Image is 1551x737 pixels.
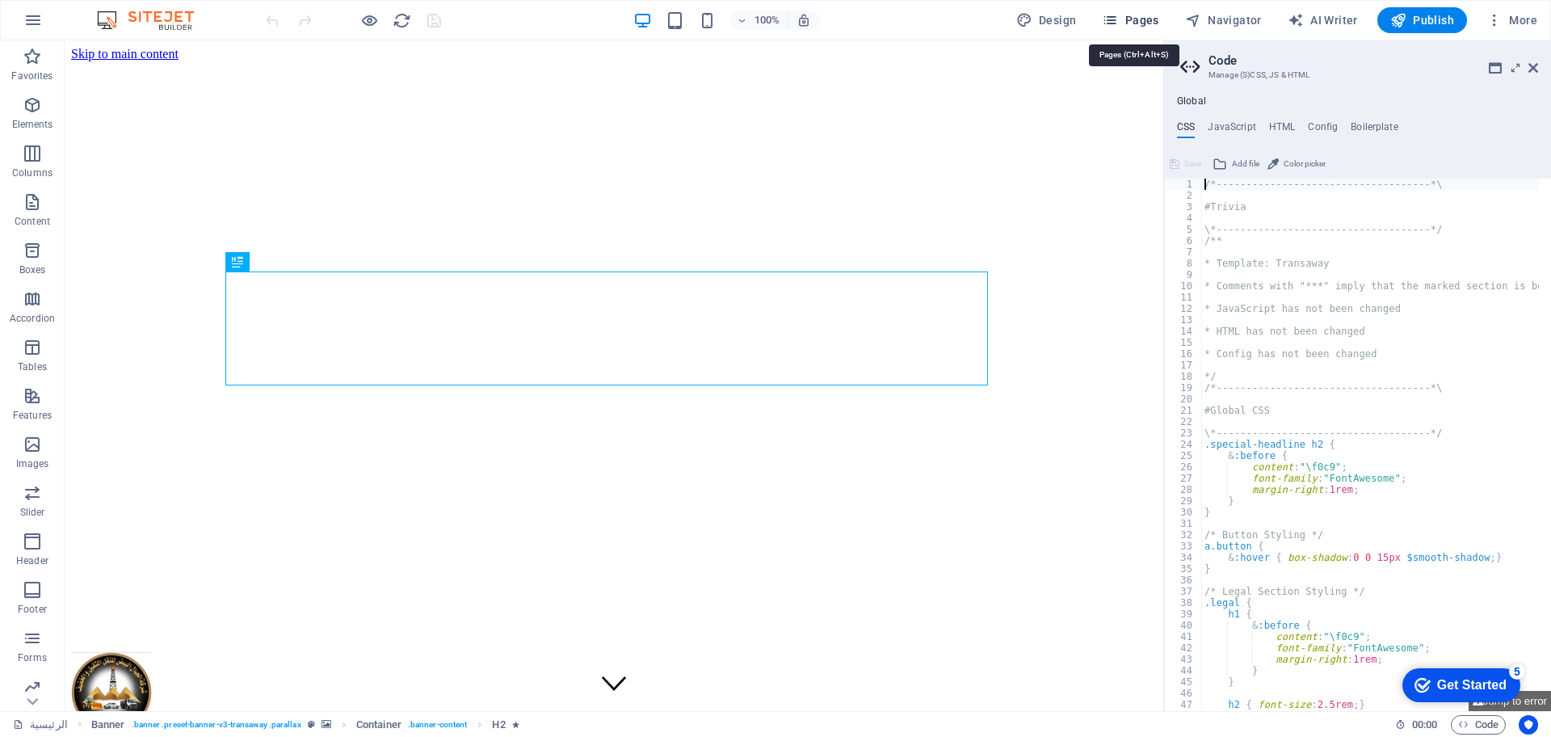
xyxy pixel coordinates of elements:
[1165,258,1203,269] div: 8
[1165,654,1203,665] div: 43
[393,11,411,30] i: Reload page
[1010,7,1083,33] div: Design (Ctrl+Alt+Y)
[1165,246,1203,258] div: 7
[18,360,47,373] p: Tables
[6,6,114,20] a: Skip to main content
[1165,269,1203,280] div: 9
[16,554,48,567] p: Header
[1010,7,1083,33] button: Design
[1165,179,1203,190] div: 1
[1177,121,1195,139] h4: CSS
[492,715,505,735] span: Click to select. Double-click to edit
[322,720,331,729] i: This element contains a background
[18,651,47,664] p: Forms
[1269,121,1296,139] h4: HTML
[1486,12,1537,28] span: More
[1165,609,1203,620] div: 39
[1210,154,1262,174] button: Add file
[1390,12,1454,28] span: Publish
[20,506,45,519] p: Slider
[392,11,411,30] button: reload
[1165,620,1203,631] div: 40
[1165,597,1203,609] div: 38
[15,215,50,228] p: Content
[1095,7,1165,33] button: Pages
[1102,12,1158,28] span: Pages
[1165,201,1203,213] div: 3
[13,8,131,42] div: Get Started 5 items remaining, 0% complete
[1165,326,1203,337] div: 14
[1165,303,1203,314] div: 12
[1016,12,1077,28] span: Design
[1165,394,1203,405] div: 20
[12,118,53,131] p: Elements
[91,715,519,735] nav: breadcrumb
[93,11,214,30] img: Editor Logo
[1165,642,1203,654] div: 42
[1165,710,1203,722] div: 48
[1185,12,1262,28] span: Navigator
[10,312,55,325] p: Accordion
[1179,7,1268,33] button: Navigator
[1165,292,1203,303] div: 11
[1165,190,1203,201] div: 2
[408,715,467,735] span: . banner-content
[356,715,401,735] span: Click to select. Double-click to edit
[1423,718,1426,731] span: :
[1165,371,1203,382] div: 18
[16,457,49,470] p: Images
[1165,495,1203,507] div: 29
[1165,337,1203,348] div: 15
[1281,7,1364,33] button: AI Writer
[1165,348,1203,360] div: 16
[12,166,53,179] p: Columns
[1208,53,1538,68] h2: Code
[1165,405,1203,416] div: 21
[1165,360,1203,371] div: 17
[1165,439,1203,450] div: 24
[1165,665,1203,676] div: 44
[1165,416,1203,427] div: 22
[1165,586,1203,597] div: 37
[512,720,519,729] i: Element contains an animation
[1165,382,1203,394] div: 19
[18,603,47,616] p: Footer
[1165,552,1203,563] div: 34
[91,715,125,735] span: Click to select. Double-click to edit
[1165,688,1203,699] div: 46
[1165,699,1203,710] div: 47
[1284,154,1326,174] span: Color picker
[1165,450,1203,461] div: 25
[1519,715,1538,735] button: Usercentrics
[1165,427,1203,439] div: 23
[1232,154,1259,174] span: Add file
[1165,314,1203,326] div: 13
[1165,563,1203,575] div: 35
[730,11,788,30] button: 100%
[1265,154,1328,174] button: Color picker
[1480,7,1544,33] button: More
[1395,715,1438,735] h6: Session time
[11,69,53,82] p: Favorites
[1165,529,1203,541] div: 32
[1351,121,1398,139] h4: Boilerplate
[1165,676,1203,688] div: 45
[359,11,379,30] button: Click here to leave preview mode and continue editing
[1412,715,1437,735] span: 00 00
[1165,541,1203,552] div: 33
[120,3,136,19] div: 5
[1177,95,1206,108] h4: Global
[13,409,52,422] p: Features
[1165,631,1203,642] div: 41
[1308,121,1338,139] h4: Config
[1165,235,1203,246] div: 6
[1165,473,1203,484] div: 27
[1458,715,1498,735] span: Code
[1165,461,1203,473] div: 26
[48,18,117,32] div: Get Started
[1165,575,1203,586] div: 36
[1165,507,1203,518] div: 30
[1165,213,1203,224] div: 4
[1165,224,1203,235] div: 5
[754,11,780,30] h6: 100%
